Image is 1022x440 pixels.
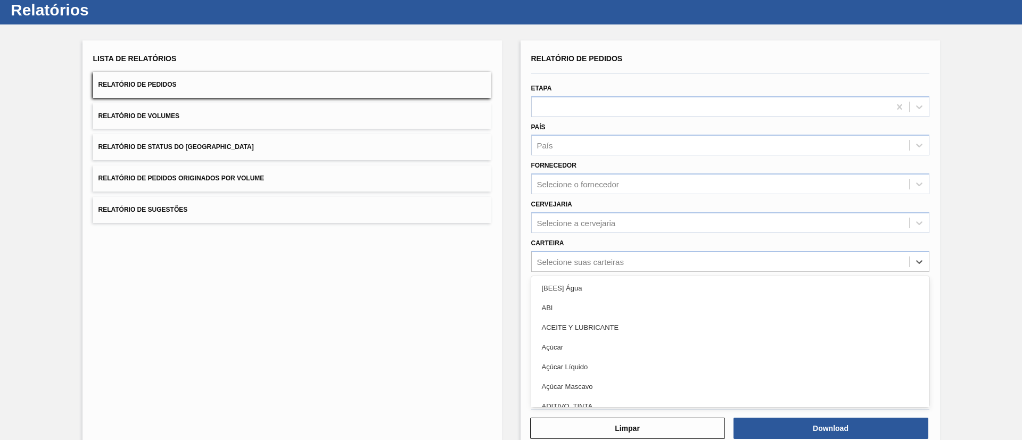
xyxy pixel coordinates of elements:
label: Carteira [531,239,564,247]
label: Cervejaria [531,201,572,208]
button: Download [733,418,928,439]
div: Selecione suas carteiras [537,257,624,266]
span: Relatório de Pedidos [531,54,623,63]
div: Selecione o fornecedor [537,180,619,189]
span: Lista de Relatórios [93,54,177,63]
label: Etapa [531,85,552,92]
span: Relatório de Status do [GEOGRAPHIC_DATA] [98,143,254,151]
div: ABI [531,298,929,318]
button: Relatório de Sugestões [93,197,491,223]
div: Açúcar Líquido [531,357,929,377]
div: [BEES] Água [531,278,929,298]
label: País [531,123,546,131]
button: Limpar [530,418,725,439]
div: Açúcar [531,337,929,357]
span: Relatório de Pedidos Originados por Volume [98,175,265,182]
button: Relatório de Volumes [93,103,491,129]
div: País [537,141,553,150]
button: Relatório de Pedidos [93,72,491,98]
div: ACEITE Y LUBRICANTE [531,318,929,337]
div: Açúcar Mascavo [531,377,929,396]
div: Selecione a cervejaria [537,218,616,227]
span: Relatório de Pedidos [98,81,177,88]
span: Relatório de Volumes [98,112,179,120]
h1: Relatórios [11,4,200,16]
div: ADITIVO, TINTA [531,396,929,416]
button: Relatório de Status do [GEOGRAPHIC_DATA] [93,134,491,160]
span: Relatório de Sugestões [98,206,188,213]
label: Fornecedor [531,162,576,169]
button: Relatório de Pedidos Originados por Volume [93,165,491,192]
